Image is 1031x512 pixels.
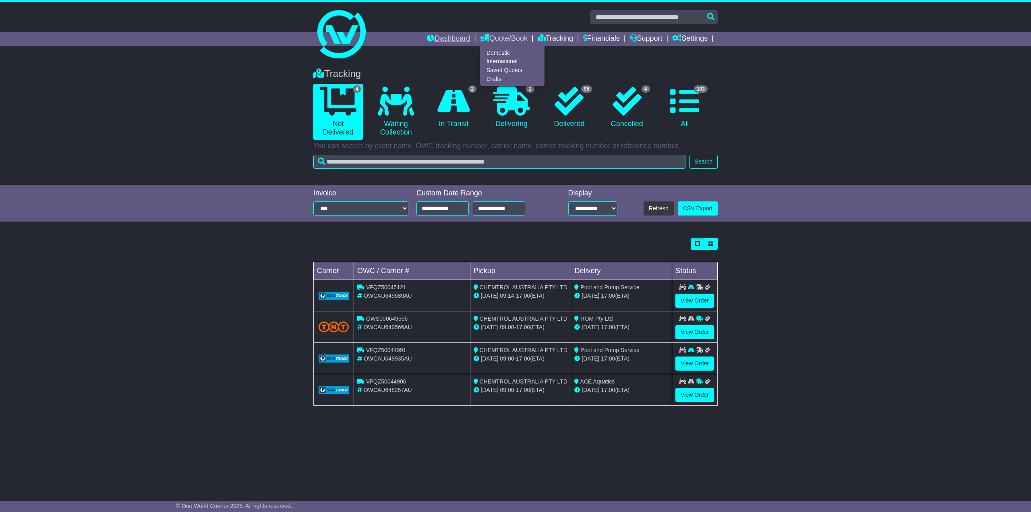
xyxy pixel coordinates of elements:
span: OWCAU649689AU [364,292,412,299]
div: (ETA) [574,386,669,394]
div: Quote/Book [480,46,544,86]
a: International [480,57,544,66]
div: - (ETA) [474,323,568,332]
button: Search [689,155,718,169]
a: Dashboard [427,32,470,46]
a: CSV Export [678,201,718,216]
td: Carrier [314,262,354,280]
span: CHEMTROL AUSTRALIA PTY LTD [480,315,567,322]
div: (ETA) [574,292,669,300]
span: [DATE] [481,387,499,393]
span: 2 [468,85,477,93]
span: CHEMTROL AUSTRALIA PTY LTD [480,347,567,353]
span: 09:00 [500,387,514,393]
span: 17:00 [516,355,530,362]
span: 2 [526,85,534,93]
td: Status [672,262,718,280]
span: [DATE] [582,324,599,330]
div: Invoice [313,189,408,198]
span: © One World Courier 2025. All rights reserved. [176,503,292,509]
div: (ETA) [574,354,669,363]
p: You can search by client name, OWC tracking number, carrier name, carrier tracking number or refe... [313,142,718,151]
span: OWCAU649566AU [364,324,412,330]
a: View Order [675,294,714,308]
img: GetCarrierServiceLogo [319,386,349,394]
span: VFQZ50044906 [366,378,406,385]
span: 17:00 [516,292,530,299]
td: OWC / Carrier # [354,262,470,280]
a: View Order [675,325,714,339]
span: [DATE] [481,355,499,362]
a: Quote/Book [480,32,528,46]
span: VFQZ50045121 [366,284,406,290]
div: Display [568,189,617,198]
img: GetCarrierServiceLogo [319,292,349,300]
a: Waiting Collection [371,84,420,140]
span: VFQZ50044991 [366,347,406,353]
a: Tracking [538,32,573,46]
span: 17:00 [601,324,615,330]
span: OWS000649566 [366,315,408,322]
span: [DATE] [582,292,599,299]
span: 09:00 [500,324,514,330]
div: - (ETA) [474,354,568,363]
span: 09:00 [500,355,514,362]
a: View Order [675,357,714,371]
a: Support [630,32,662,46]
img: GetCarrierServiceLogo [319,354,349,363]
span: [DATE] [481,324,499,330]
span: Pool and Pump Service [580,284,639,290]
span: 17:00 [601,355,615,362]
div: - (ETA) [474,292,568,300]
span: CHEMTROL AUSTRALIA PTY LTD [480,284,567,290]
a: Settings [672,32,708,46]
span: OWCAU648257AU [364,387,412,393]
a: Saved Quotes [480,66,544,75]
span: 17:00 [516,324,530,330]
span: 4 [353,85,361,93]
button: Refresh [644,201,674,216]
div: Tracking [309,68,722,80]
a: Financials [583,32,620,46]
span: CHEMTROL AUSTRALIA PTY LTD [480,378,567,385]
a: 4 Cancelled [602,84,652,131]
a: 95 Delivered [544,84,594,131]
span: 17:00 [601,292,615,299]
span: 09:14 [500,292,514,299]
span: 17:00 [601,387,615,393]
img: TNT_Domestic.png [319,321,349,332]
span: Pool and Pump Service [580,347,639,353]
span: 103 [694,85,708,93]
a: 2 Delivering [487,84,536,131]
span: [DATE] [481,292,499,299]
span: 4 [642,85,650,93]
span: OWCAU648935AU [364,355,412,362]
span: ACE Aquatics [580,378,615,385]
a: 4 Not Delivered [313,84,363,140]
div: (ETA) [574,323,669,332]
span: [DATE] [582,387,599,393]
a: 103 All [660,84,710,131]
span: 17:00 [516,387,530,393]
span: [DATE] [582,355,599,362]
a: Drafts [480,75,544,83]
a: View Order [675,388,714,402]
div: - (ETA) [474,386,568,394]
span: ROM Pty Ltd [580,315,613,322]
td: Pickup [470,262,571,280]
span: 95 [581,85,592,93]
td: Delivery [571,262,672,280]
a: 2 In Transit [429,84,478,131]
div: Custom Date Range [416,189,546,198]
a: Domestic [480,48,544,57]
